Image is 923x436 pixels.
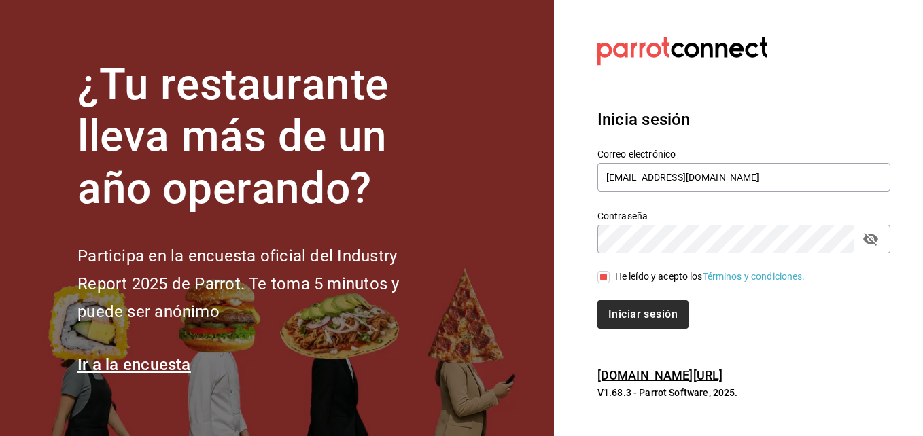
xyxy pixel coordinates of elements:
[77,242,445,325] h2: Participa en la encuesta oficial del Industry Report 2025 de Parrot. Te toma 5 minutos y puede se...
[597,368,722,382] a: [DOMAIN_NAME][URL]
[597,163,890,192] input: Ingresa tu correo electrónico
[77,355,191,374] a: Ir a la encuesta
[597,149,890,158] label: Correo electrónico
[597,300,689,329] button: Iniciar sesión
[597,386,890,399] p: V1.68.3 - Parrot Software, 2025.
[859,228,882,251] button: passwordField
[615,270,805,284] div: He leído y acepto los
[77,59,445,215] h1: ¿Tu restaurante lleva más de un año operando?
[703,271,805,282] a: Términos y condiciones.
[597,107,890,132] h3: Inicia sesión
[597,211,890,220] label: Contraseña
